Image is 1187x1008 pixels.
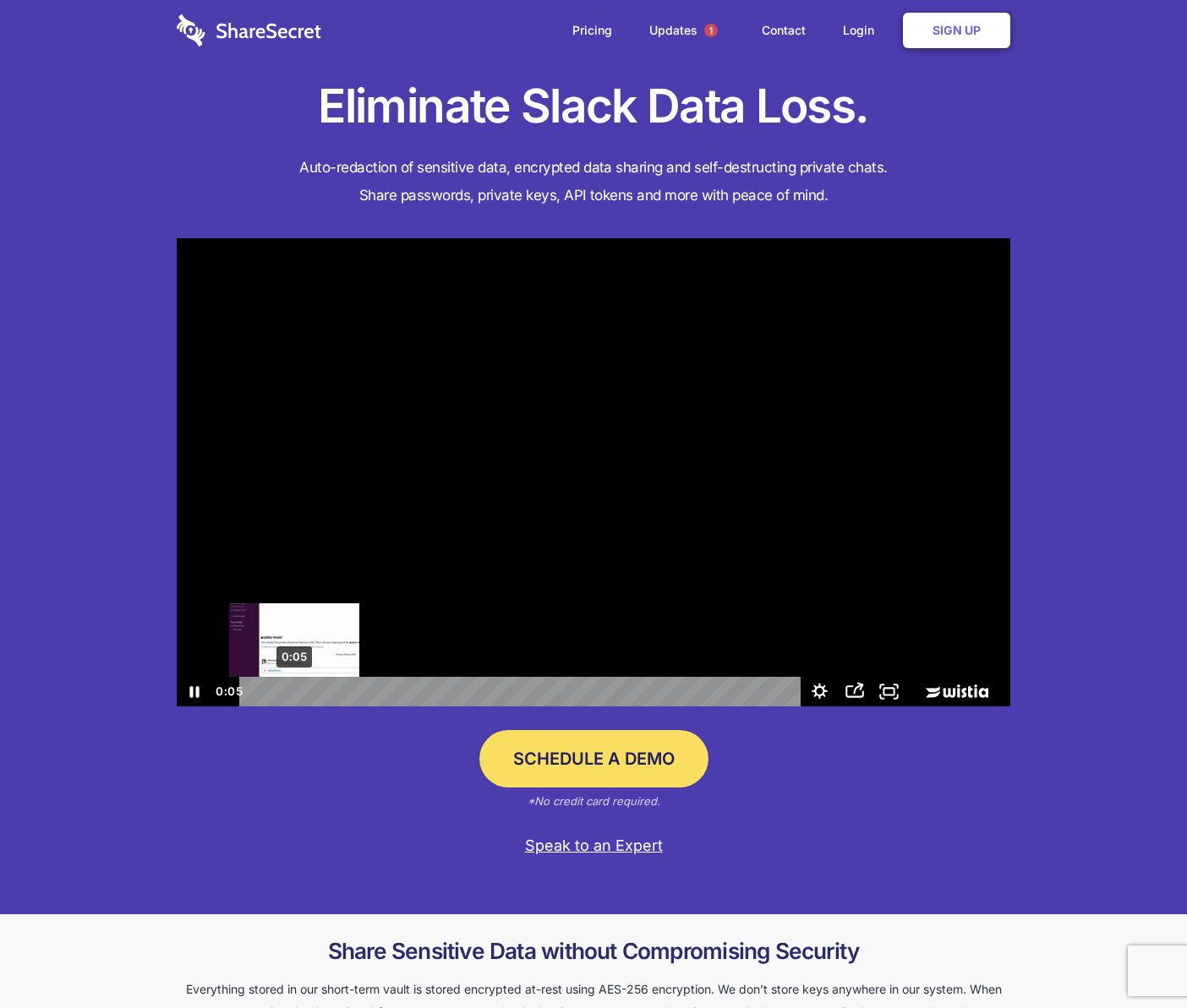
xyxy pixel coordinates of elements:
img: logo-wordmark-white-trans-d4663122ce5f474addd5e946df7df03e33cb6a1c49d2221995e7729f52c070b2.svg [177,14,321,46]
a: Wistia Logo -- Learn More [906,677,1010,706]
a: Schedule a Demo [479,730,708,787]
a: Sign Up [903,13,1010,48]
button: Open sharing menu [837,677,872,706]
span: 1 [704,24,718,37]
a: Login [826,4,900,57]
button: Show settings menu [802,677,837,706]
div: Playbar [252,677,793,706]
a: Speak to an Expert [177,836,1010,855]
h4: Auto-redaction of sensitive data, encrypted data sharing and self-destructing private chats. Shar... [177,154,1010,210]
button: Pause [177,677,211,706]
button: Fullscreen [872,677,906,706]
iframe: Drift Widget Chat Controller [1102,924,1167,988]
em: *No credit card required. [528,794,660,808]
h2: Share Sensitive Data without Compromising Security [177,938,1010,965]
a: Contact [745,4,823,57]
h1: Eliminate Slack Data Loss. [177,76,1010,137]
a: Pricing [555,4,629,57]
